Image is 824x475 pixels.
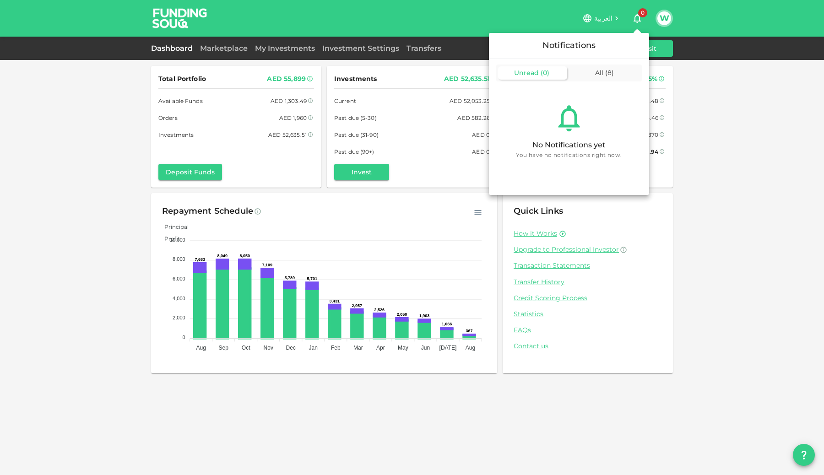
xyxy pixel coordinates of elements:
[514,69,539,77] span: Unread
[542,40,596,50] span: Notifications
[516,151,622,160] span: You have no notifications right now.
[532,140,606,151] div: No Notifications yet
[595,69,603,77] span: All
[541,69,549,77] span: ( 0 )
[605,69,614,77] span: ( 8 )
